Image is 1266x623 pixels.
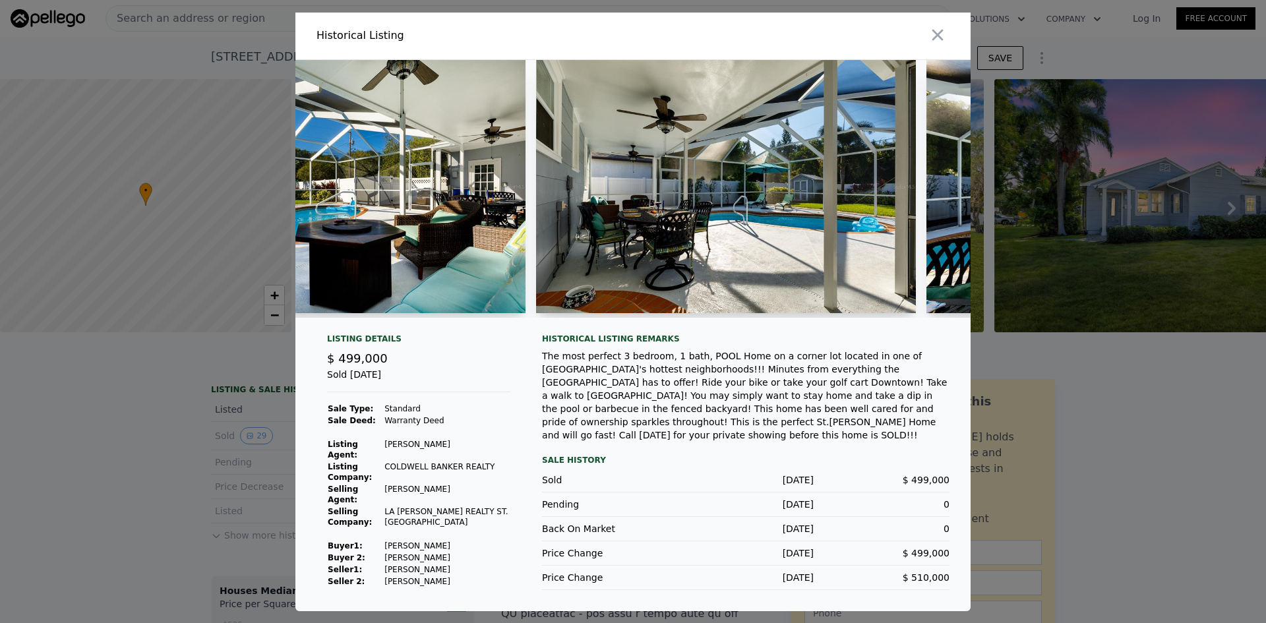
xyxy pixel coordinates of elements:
[814,498,950,511] div: 0
[678,473,814,487] div: [DATE]
[328,440,358,460] strong: Listing Agent:
[678,498,814,511] div: [DATE]
[327,368,510,392] div: Sold [DATE]
[384,483,510,506] td: [PERSON_NAME]
[384,576,510,587] td: [PERSON_NAME]
[384,415,510,427] td: Warranty Deed
[903,475,950,485] span: $ 499,000
[542,452,950,468] div: Sale History
[384,552,510,564] td: [PERSON_NAME]
[328,565,362,574] strong: Seller 1 :
[316,28,628,44] div: Historical Listing
[328,462,372,482] strong: Listing Company:
[384,438,510,461] td: [PERSON_NAME]
[384,403,510,415] td: Standard
[678,547,814,560] div: [DATE]
[327,334,510,349] div: Listing Details
[384,461,510,483] td: COLDWELL BANKER REALTY
[384,564,510,576] td: [PERSON_NAME]
[542,522,678,535] div: Back On Market
[542,547,678,560] div: Price Change
[328,485,358,504] strong: Selling Agent:
[678,571,814,584] div: [DATE]
[328,507,372,527] strong: Selling Company:
[328,541,363,550] strong: Buyer 1 :
[814,522,950,535] div: 0
[384,506,510,528] td: LA [PERSON_NAME] REALTY ST. [GEOGRAPHIC_DATA]
[542,498,678,511] div: Pending
[536,60,917,313] img: Property Img
[328,416,376,425] strong: Sale Deed:
[328,577,365,586] strong: Seller 2:
[328,553,365,562] strong: Buyer 2:
[678,522,814,535] div: [DATE]
[542,571,678,584] div: Price Change
[327,351,388,365] span: $ 499,000
[903,572,950,583] span: $ 510,000
[328,404,373,413] strong: Sale Type:
[542,334,950,344] div: Historical Listing remarks
[542,473,678,487] div: Sold
[903,548,950,558] span: $ 499,000
[384,540,510,552] td: [PERSON_NAME]
[542,349,950,442] div: The most perfect 3 bedroom, 1 bath, POOL Home on a corner lot located in one of [GEOGRAPHIC_DATA]...
[146,60,526,313] img: Property Img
